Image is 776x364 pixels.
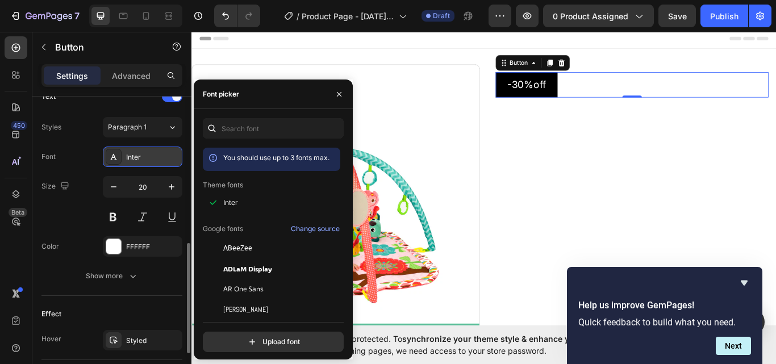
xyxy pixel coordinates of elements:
div: Font [41,152,56,162]
div: Inter [126,152,180,162]
button: Upload font [203,332,344,352]
div: Publish [710,10,739,22]
button: Publish [700,5,748,27]
span: synchronize your theme style & enhance your experience [264,334,583,355]
iframe: Design area [191,29,776,328]
div: Change source [291,224,340,234]
span: Paragraph 1 [108,122,147,132]
div: Size [41,179,72,194]
button: Next question [716,337,751,355]
p: Advanced [112,70,151,82]
div: Text [41,91,56,102]
button: Save [658,5,696,27]
span: Draft [433,11,450,21]
div: Beta [9,208,27,217]
span: Product Page - [DATE] 06:32:18 [302,10,394,22]
p: Quick feedback to build what you need. [578,317,751,328]
button: Hide survey [737,276,751,290]
span: Your page is password protected. To when designing pages, we need access to your store password. [264,333,627,357]
p: Theme fonts [203,180,243,190]
span: 0 product assigned [553,10,628,22]
span: [PERSON_NAME] [223,304,268,315]
div: FFFFFF [126,242,180,252]
div: Undo/Redo [214,5,260,27]
button: 0 product assigned [543,5,654,27]
span: You should use up to 3 fonts max. [223,153,329,162]
button: 7 [5,5,85,27]
p: Settings [56,70,88,82]
p: -30%off [368,57,413,73]
p: 7 [74,9,80,23]
span: / [297,10,299,22]
div: 450 [11,121,27,130]
div: Effect [41,309,61,319]
div: Button [369,35,394,45]
span: Save [668,11,687,21]
p: Google fonts [203,224,243,234]
div: Rich Text Editor. Editing area: main [368,57,413,73]
span: Inter [223,198,238,208]
span: AR One Sans [223,284,264,294]
h2: Help us improve GemPages! [578,299,751,312]
button: Paragraph 1 [103,117,182,137]
button: <p>-30%off</p> [354,51,427,80]
span: ADLaM Display [223,263,272,274]
div: Font picker [203,89,239,99]
p: Button [55,40,152,54]
button: Change source [290,222,340,236]
input: Search font [203,118,344,139]
div: Help us improve GemPages! [578,276,751,355]
div: Hover [41,334,61,344]
span: ABeeZee [223,243,252,253]
div: Upload font [247,336,300,348]
div: Show more [86,270,139,282]
div: Styled [126,336,180,346]
button: Show more [41,266,182,286]
div: Styles [41,122,61,132]
div: Color [41,241,59,252]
